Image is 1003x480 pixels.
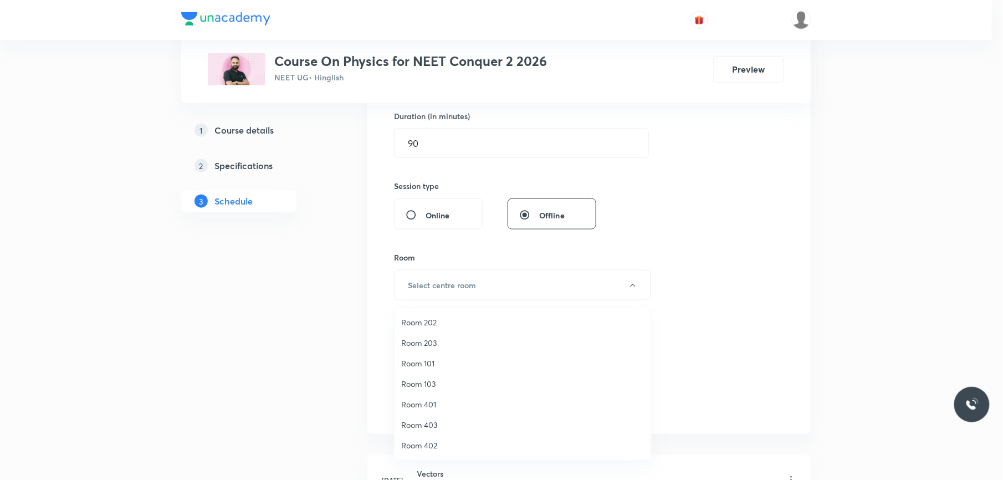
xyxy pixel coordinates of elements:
span: Room 101 [401,358,644,369]
span: Room 103 [401,378,644,390]
span: Room 203 [401,337,644,349]
span: Room 202 [401,316,644,328]
span: Room 403 [401,419,644,431]
span: Room 401 [401,399,644,410]
span: Room 402 [401,440,644,451]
